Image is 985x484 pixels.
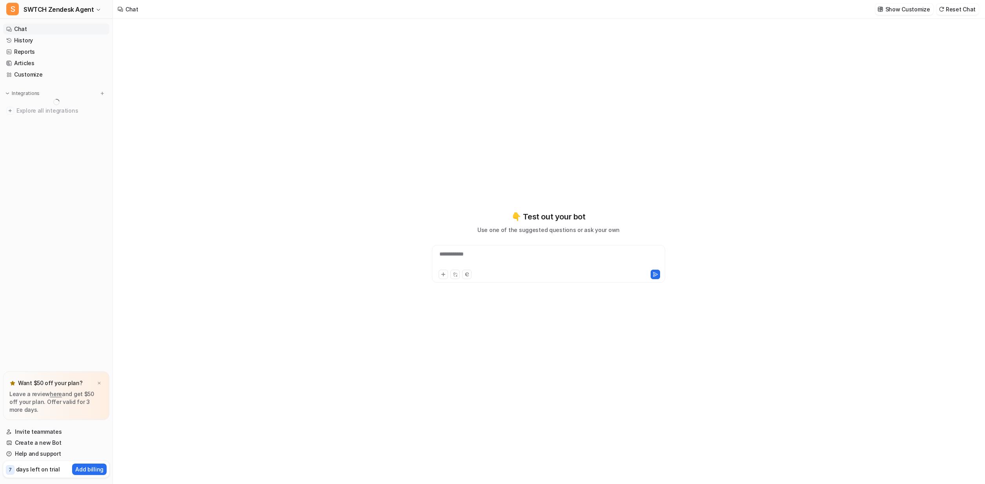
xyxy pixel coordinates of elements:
[24,4,94,15] span: SWTCH Zendesk Agent
[3,448,109,459] a: Help and support
[100,91,105,96] img: menu_add.svg
[477,226,620,234] p: Use one of the suggested questions or ask your own
[3,105,109,116] a: Explore all integrations
[12,90,40,97] p: Integrations
[50,391,62,397] a: here
[885,5,930,13] p: Show Customize
[3,46,109,57] a: Reports
[6,3,19,15] span: S
[939,6,944,12] img: reset
[18,379,83,387] p: Want $50 off your plan?
[5,91,10,96] img: expand menu
[9,390,103,414] p: Leave a review and get $50 off your plan. Offer valid for 3 more days.
[9,466,12,473] p: 7
[75,465,103,473] p: Add billing
[878,6,883,12] img: customize
[3,24,109,35] a: Chat
[72,464,107,475] button: Add billing
[3,35,109,46] a: History
[3,437,109,448] a: Create a new Bot
[3,426,109,437] a: Invite teammates
[16,104,106,117] span: Explore all integrations
[16,465,60,473] p: days left on trial
[125,5,138,13] div: Chat
[3,69,109,80] a: Customize
[512,211,585,223] p: 👇 Test out your bot
[97,381,102,386] img: x
[3,58,109,69] a: Articles
[9,380,16,386] img: star
[936,4,979,15] button: Reset Chat
[3,89,42,97] button: Integrations
[875,4,933,15] button: Show Customize
[6,107,14,115] img: explore all integrations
